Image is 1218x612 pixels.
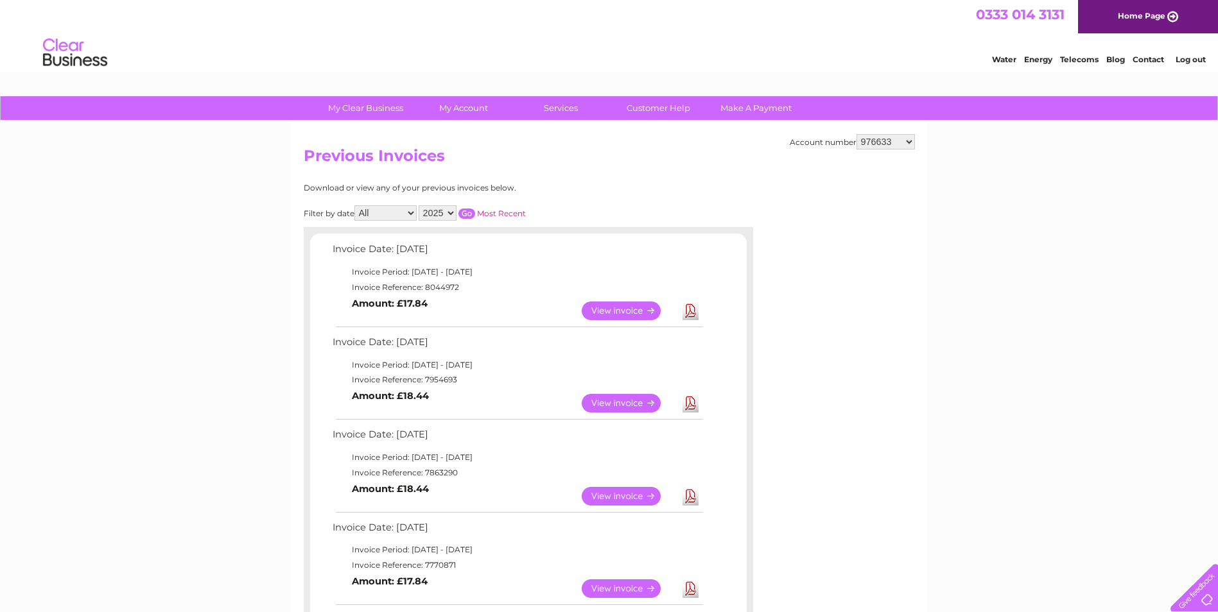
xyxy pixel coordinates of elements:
[477,208,526,218] a: Most Recent
[683,487,699,506] a: Download
[304,147,915,171] h2: Previous Invoices
[1106,55,1125,64] a: Blog
[42,33,108,72] img: logo.png
[1024,55,1052,64] a: Energy
[329,426,705,450] td: Invoice Date: [DATE]
[329,542,705,557] td: Invoice Period: [DATE] - [DATE]
[1176,55,1206,64] a: Log out
[582,579,676,598] a: View
[329,519,705,543] td: Invoice Date: [DATE]
[683,394,699,412] a: Download
[329,264,705,280] td: Invoice Period: [DATE] - [DATE]
[329,372,705,387] td: Invoice Reference: 7954693
[1133,55,1164,64] a: Contact
[329,357,705,373] td: Invoice Period: [DATE] - [DATE]
[703,96,809,120] a: Make A Payment
[329,241,705,264] td: Invoice Date: [DATE]
[352,390,429,402] b: Amount: £18.44
[508,96,614,120] a: Services
[313,96,419,120] a: My Clear Business
[329,280,705,295] td: Invoice Reference: 8044972
[304,205,641,221] div: Filter by date
[329,450,705,465] td: Invoice Period: [DATE] - [DATE]
[683,302,699,320] a: Download
[329,334,705,357] td: Invoice Date: [DATE]
[582,487,676,506] a: View
[582,394,676,412] a: View
[410,96,516,120] a: My Account
[352,575,428,587] b: Amount: £17.84
[352,298,428,309] b: Amount: £17.84
[329,465,705,480] td: Invoice Reference: 7863290
[605,96,711,120] a: Customer Help
[306,7,913,62] div: Clear Business is a trading name of Verastar Limited (registered in [GEOGRAPHIC_DATA] No. 3667643...
[683,579,699,598] a: Download
[329,557,705,573] td: Invoice Reference: 7770871
[790,134,915,149] div: Account number
[992,55,1016,64] a: Water
[582,302,676,320] a: View
[976,6,1065,22] a: 0333 014 3131
[1060,55,1099,64] a: Telecoms
[352,483,429,495] b: Amount: £18.44
[304,183,641,192] div: Download or view any of your previous invoices below.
